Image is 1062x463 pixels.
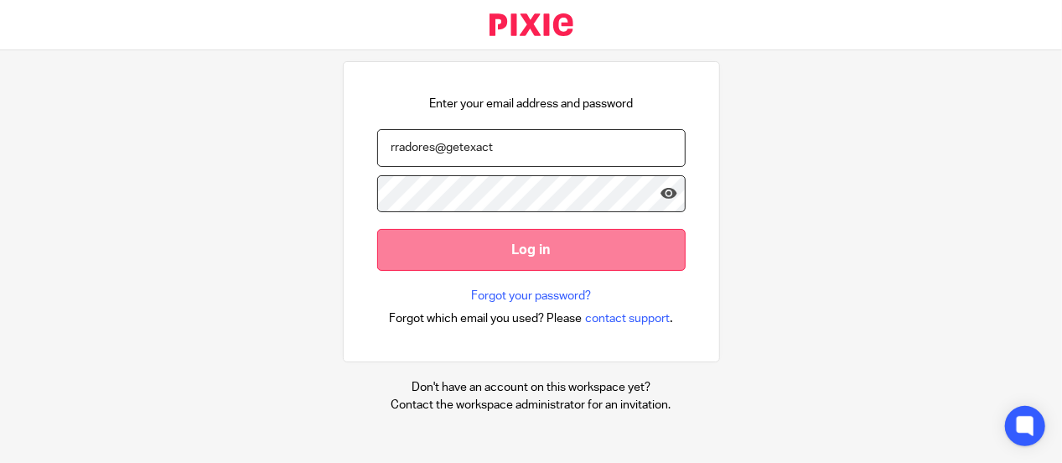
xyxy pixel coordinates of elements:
[391,379,671,396] p: Don't have an account on this workspace yet?
[389,310,582,327] span: Forgot which email you used? Please
[389,309,673,328] div: .
[391,397,671,414] p: Contact the workspace administrator for an invitation.
[471,288,591,304] a: Forgot your password?
[585,310,670,327] span: contact support
[429,96,633,112] p: Enter your email address and password
[377,229,686,270] input: Log in
[377,129,686,167] input: name@example.com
